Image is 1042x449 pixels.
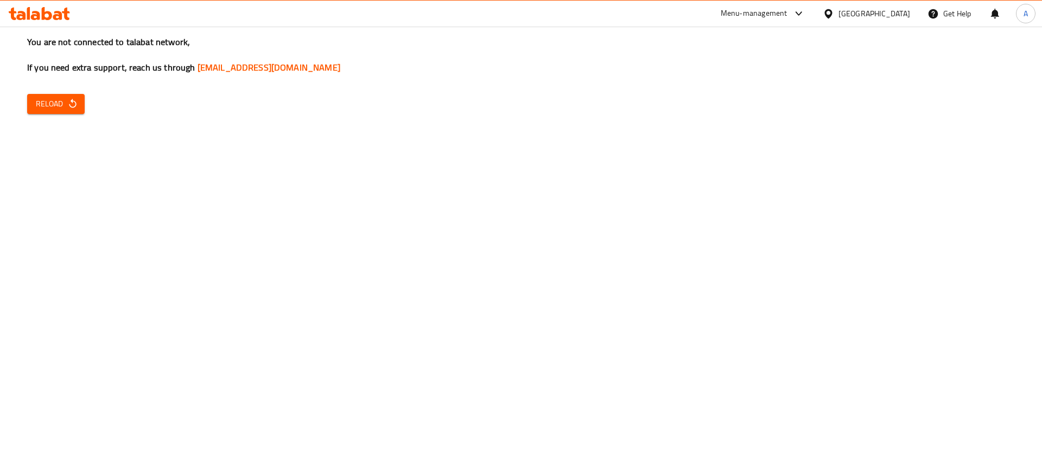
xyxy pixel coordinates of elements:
span: Reload [36,97,76,111]
button: Reload [27,94,85,114]
h3: You are not connected to talabat network, If you need extra support, reach us through [27,36,1015,74]
div: [GEOGRAPHIC_DATA] [838,8,910,20]
div: Menu-management [721,7,787,20]
span: A [1024,8,1028,20]
a: [EMAIL_ADDRESS][DOMAIN_NAME] [198,59,340,75]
